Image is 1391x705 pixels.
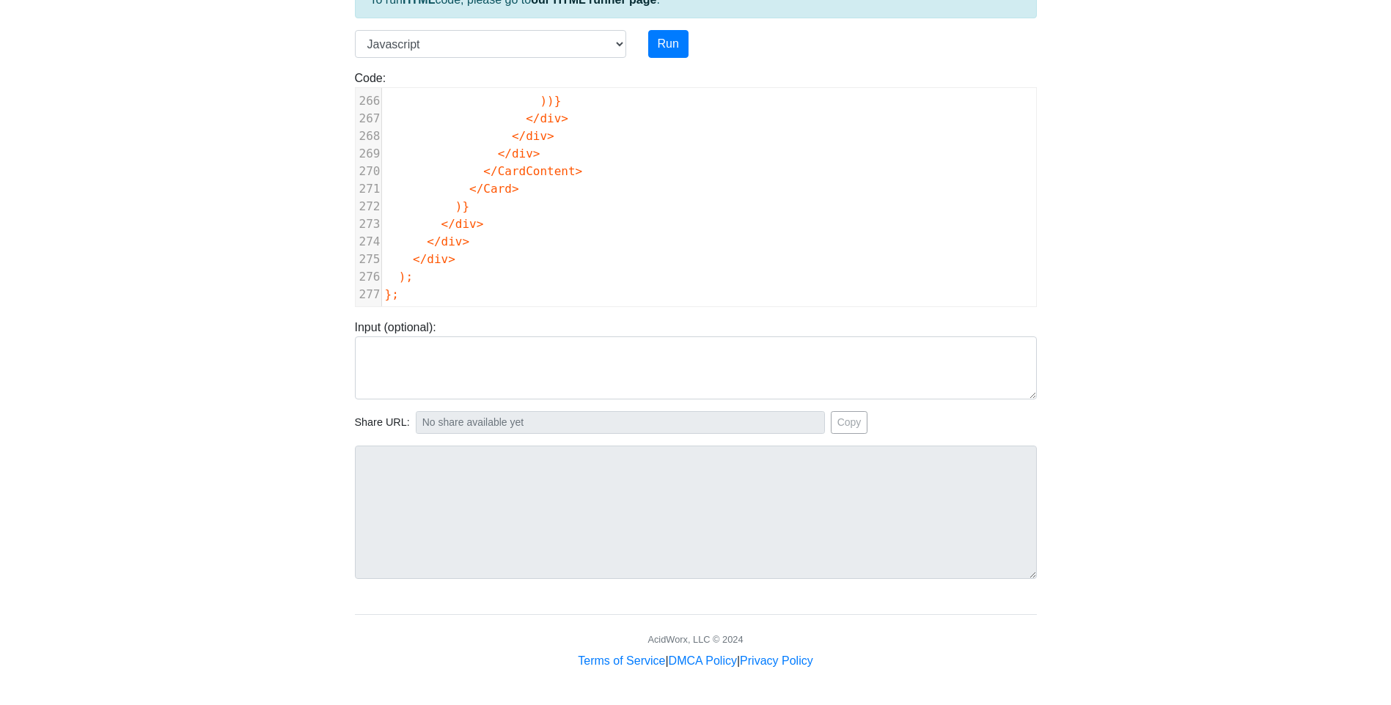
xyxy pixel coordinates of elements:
[647,632,743,646] div: AcidWorx, LLC © 2024
[416,411,825,434] input: No share available yet
[344,70,1048,307] div: Code:
[356,198,381,215] div: 272
[356,215,381,233] div: 273
[356,286,381,303] div: 277
[578,654,665,667] a: Terms of Service
[427,235,469,248] span: </div>
[399,270,413,284] span: );
[441,217,484,231] span: </div>
[356,110,381,128] div: 267
[526,111,568,125] span: </div>
[413,252,455,266] span: </div>
[356,251,381,268] div: 275
[648,30,689,58] button: Run
[512,129,554,143] span: </div>
[498,147,540,160] span: </div>
[356,233,381,251] div: 274
[455,199,469,213] span: )}
[356,92,381,110] div: 266
[385,287,399,301] span: };
[540,94,561,108] span: ))}
[356,268,381,286] div: 276
[344,319,1048,399] div: Input (optional):
[483,164,582,178] span: </CardContent>
[740,654,813,667] a: Privacy Policy
[356,145,381,163] div: 269
[831,411,868,434] button: Copy
[469,182,518,196] span: </Card>
[356,128,381,145] div: 268
[356,180,381,198] div: 271
[355,415,410,431] span: Share URL:
[578,652,812,670] div: | |
[356,163,381,180] div: 270
[669,654,737,667] a: DMCA Policy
